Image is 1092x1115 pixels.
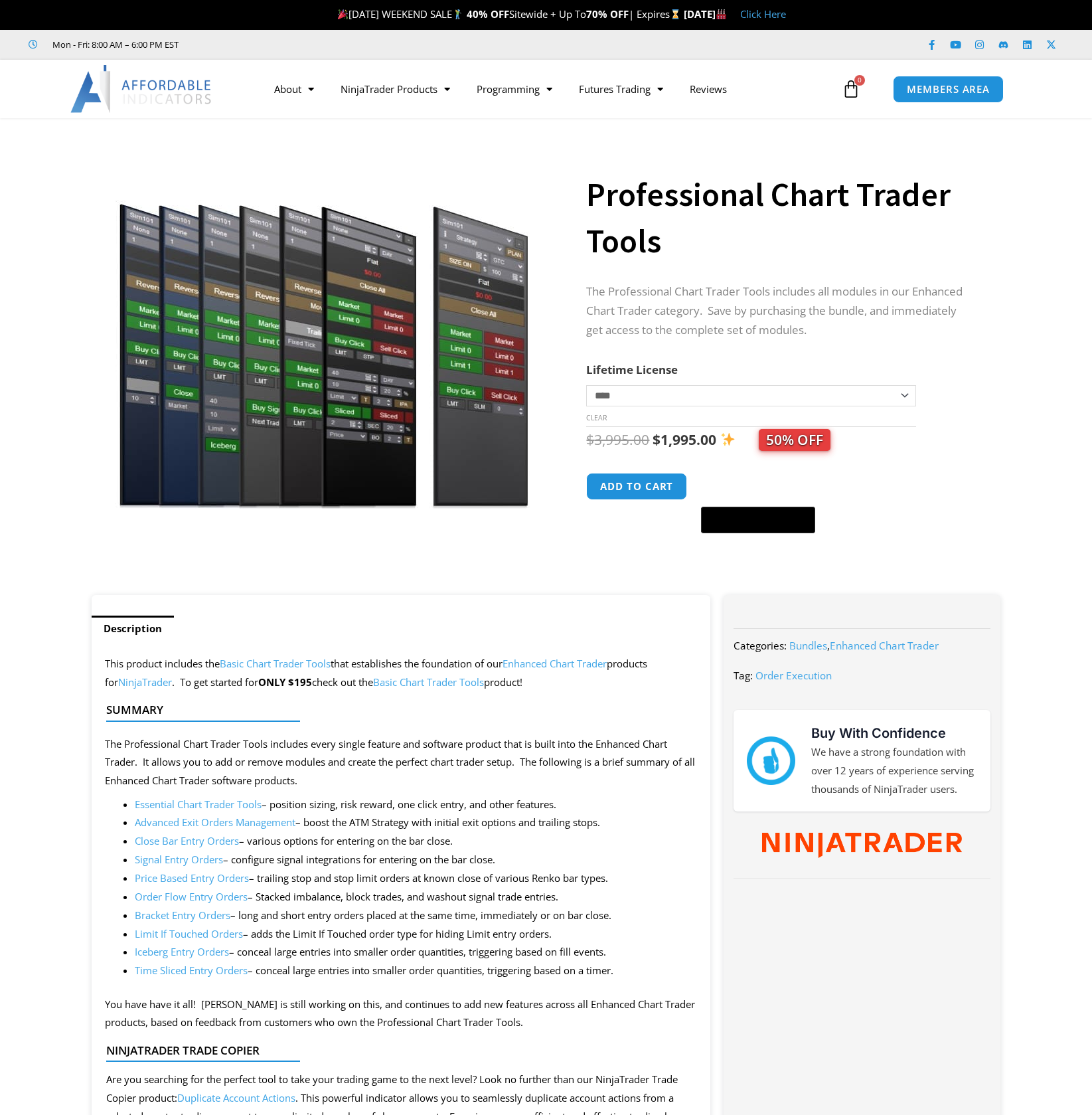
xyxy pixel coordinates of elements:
[70,65,213,113] img: LogoAI | Affordable Indicators – NinjaTrader
[135,853,223,866] a: Signal Entry Orders
[586,282,974,340] p: The Professional Chart Trader Tools includes all modules in our Enhanced Chart Trader category. S...
[135,945,229,958] a: Iceberg Entry Orders
[220,657,331,670] a: Basic Chart Trader Tools
[734,639,787,652] span: Categories:
[135,927,243,940] a: Limit If Touched Orders
[135,908,230,922] a: Bracket Entry Orders
[721,432,735,446] img: ✨
[135,871,249,885] a: Price Based Entry Orders
[566,74,676,104] a: Futures Trading
[586,473,687,500] button: Add to cart
[811,723,977,743] h3: Buy With Confidence
[698,471,818,503] iframe: Secure express checkout frame
[261,74,327,104] a: About
[105,735,698,791] p: The Professional Chart Trader Tools includes every single feature and software product that is bu...
[653,430,661,449] span: $
[747,736,795,784] img: mark thumbs good 43913 | Affordable Indicators – NinjaTrader
[893,76,1004,103] a: MEMBERS AREA
[854,75,865,86] span: 0
[118,675,172,689] a: NinjaTrader
[907,84,990,94] span: MEMBERS AREA
[135,834,239,847] a: Close Bar Entry Orders
[135,815,295,829] a: Advanced Exit Orders Management
[135,943,698,962] li: – conceal large entries into smaller order quantities, triggering based on fill events.
[135,962,698,980] li: – conceal large entries into smaller order quantities, triggering based on a timer.
[261,74,838,104] nav: Menu
[258,675,312,689] strong: ONLY $195
[503,657,607,670] a: Enhanced Chart Trader
[586,430,594,449] span: $
[755,669,832,682] a: Order Execution
[197,38,396,51] iframe: Customer reviews powered by Trustpilot
[110,141,537,509] img: ProfessionalToolsBundlePage
[312,675,522,689] span: check out the product!
[327,74,463,104] a: NinjaTrader Products
[105,995,698,1033] p: You have have it all! [PERSON_NAME] is still working on this, and continues to add new features a...
[453,9,463,19] img: 🏌️‍♂️
[105,655,698,692] p: This product includes the that establishes the foundation of our products for . To get started for
[135,832,698,851] li: – various options for entering on the bar close.
[759,429,830,451] span: 50% OFF
[789,639,939,652] span: ,
[586,171,974,264] h1: Professional Chart Trader Tools
[653,430,716,449] bdi: 1,995.00
[373,675,484,689] a: Basic Chart Trader Tools
[135,890,248,903] a: Order Flow Entry Orders
[92,616,174,642] a: Description
[822,70,880,108] a: 0
[106,703,686,717] h4: Summary
[830,639,939,652] a: Enhanced Chart Trader
[670,9,680,19] img: ⌛
[135,906,698,925] li: – long and short entry orders placed at the same time, immediately or on bar close.
[135,851,698,869] li: – configure signal integrations for entering on the bar close.
[684,7,727,21] strong: [DATE]
[762,833,962,858] img: NinjaTrader Wordmark color RGB | Affordable Indicators – NinjaTrader
[135,925,698,944] li: – adds the Limit If Touched order type for hiding Limit entry orders.
[135,798,262,811] a: Essential Chart Trader Tools
[586,430,649,449] bdi: 3,995.00
[586,7,629,21] strong: 70% OFF
[135,869,698,888] li: – trailing stop and stop limit orders at known close of various Renko bar types.
[586,362,678,377] label: Lifetime License
[740,7,786,21] a: Click Here
[135,796,698,814] li: – position sizing, risk reward, one click entry, and other features.
[811,743,977,799] p: We have a strong foundation with over 12 years of experience serving thousands of NinjaTrader users.
[335,7,683,21] span: [DATE] WEEKEND SALE Sitewide + Up To | Expires
[701,507,815,533] button: Buy with GPay
[106,1044,686,1057] h4: NinjaTrader Trade Copier
[135,888,698,906] li: – Stacked imbalance, block trades, and washout signal trade entries.
[338,9,348,19] img: 🎉
[789,639,827,652] a: Bundles
[676,74,740,104] a: Reviews
[177,1091,295,1104] a: Duplicate Account Actions
[463,74,566,104] a: Programming
[716,9,726,19] img: 🏭
[49,37,179,52] span: Mon - Fri: 8:00 AM – 6:00 PM EST
[467,7,509,21] strong: 40% OFF
[135,814,698,832] li: – boost the ATM Strategy with initial exit options and trailing stops.
[734,669,753,682] span: Tag:
[135,964,248,977] a: Time Sliced Entry Orders
[586,413,607,422] a: Clear options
